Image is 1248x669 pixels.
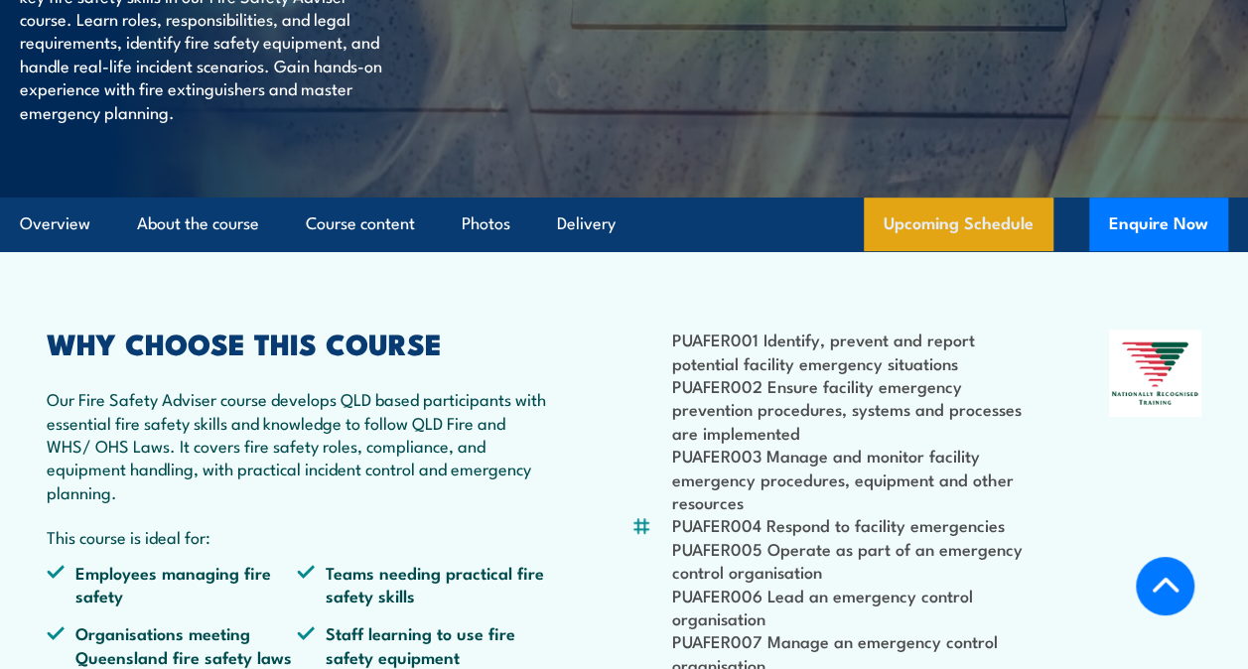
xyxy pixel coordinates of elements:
p: Our Fire Safety Adviser course develops QLD based participants with essential fire safety skills ... [47,387,547,503]
h2: WHY CHOOSE THIS COURSE [47,330,547,355]
a: Photos [462,198,510,250]
a: Delivery [557,198,616,250]
li: Teams needing practical fire safety skills [297,561,547,607]
li: PUAFER005 Operate as part of an emergency control organisation [671,537,1025,584]
a: Course content [306,198,415,250]
li: PUAFER001 Identify, prevent and report potential facility emergency situations [671,328,1025,374]
li: Employees managing fire safety [47,561,297,607]
li: PUAFER006 Lead an emergency control organisation [671,584,1025,630]
li: PUAFER002 Ensure facility emergency prevention procedures, systems and processes are implemented [671,374,1025,444]
a: Overview [20,198,90,250]
li: PUAFER003 Manage and monitor facility emergency procedures, equipment and other resources [671,444,1025,513]
img: Nationally Recognised Training logo. [1109,330,1201,417]
a: About the course [137,198,259,250]
li: PUAFER004 Respond to facility emergencies [671,513,1025,536]
li: Organisations meeting Queensland fire safety laws [47,621,297,668]
p: This course is ideal for: [47,525,547,548]
a: Upcoming Schedule [864,198,1053,251]
li: Staff learning to use fire safety equipment [297,621,547,668]
button: Enquire Now [1089,198,1228,251]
